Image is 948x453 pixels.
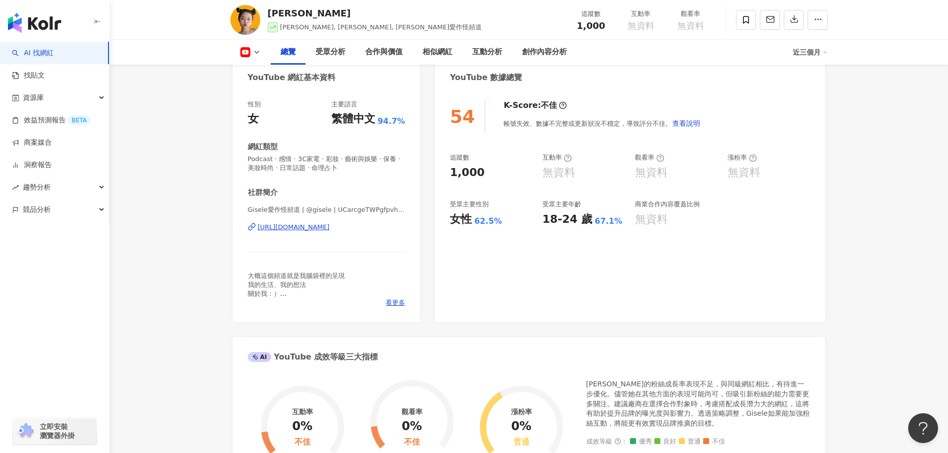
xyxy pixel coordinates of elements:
[703,438,725,446] span: 不佳
[258,223,330,232] div: [URL][DOMAIN_NAME]
[23,198,51,221] span: 競品分析
[672,119,700,127] span: 查看說明
[248,155,406,173] span: Podcast · 感情 · 3C家電 · 彩妝 · 藝術與娛樂 · 保養 · 美妝時尚 · 日常話題 · 命理占卜
[679,438,701,446] span: 普通
[23,176,51,198] span: 趨勢分析
[728,165,760,181] div: 無資料
[635,212,668,227] div: 無資料
[577,20,605,31] span: 1,000
[248,142,278,152] div: 網紅類型
[450,200,489,209] div: 受眾主要性別
[542,200,581,209] div: 受眾主要年齡
[16,423,35,439] img: chrome extension
[292,420,313,434] div: 0%
[504,100,567,111] div: K-Score :
[12,48,54,58] a: searchAI 找網紅
[331,100,357,109] div: 主要語言
[316,46,345,58] div: 受眾分析
[248,223,406,232] a: [URL][DOMAIN_NAME]
[474,216,502,227] div: 62.5%
[23,87,44,109] span: 資源庫
[542,212,592,227] div: 18-24 歲
[402,408,422,416] div: 觀看率
[728,153,757,162] div: 漲粉率
[386,298,405,307] span: 看更多
[635,200,700,209] div: 商業合作內容覆蓋比例
[672,113,701,133] button: 查看說明
[12,71,45,81] a: 找貼文
[230,5,260,35] img: KOL Avatar
[268,7,482,19] div: [PERSON_NAME]
[281,46,296,58] div: 總覽
[450,106,475,127] div: 54
[635,153,664,162] div: 觀看率
[365,46,403,58] div: 合作與價值
[378,116,406,127] span: 94.7%
[586,379,810,428] div: [PERSON_NAME]的粉絲成長率表現不足，與同級網紅相比，有待進一步優化。儘管她在其他方面的表現可能尚可，但吸引新粉絲的能力需要更多關注。建議廠商在選擇合作對象時，考慮搭配成長潛力大的網紅...
[40,422,75,440] span: 立即安裝 瀏覽器外掛
[248,272,393,397] span: 大概這個頻道就是我腦袋裡的呈現 我的生活、我的想法 關於我：） 工作聯絡：[EMAIL_ADDRESS][DOMAIN_NAME] 🔺About Me IG: [URL][DOMAIN_NAME...
[248,100,261,109] div: 性別
[450,72,522,83] div: YouTube 數據總覽
[248,111,259,127] div: 女
[677,21,704,31] span: 無資料
[542,165,575,181] div: 無資料
[13,418,97,445] a: chrome extension立即安裝 瀏覽器外掛
[422,46,452,58] div: 相似網紅
[292,408,313,416] div: 互動率
[908,413,938,443] iframe: Help Scout Beacon - Open
[630,438,652,446] span: 優秀
[8,13,61,33] img: logo
[12,138,52,148] a: 商案媒合
[248,352,378,362] div: YouTube 成效等級三大指標
[541,100,557,111] div: 不佳
[635,165,668,181] div: 無資料
[542,153,572,162] div: 互動率
[654,438,676,446] span: 良好
[404,438,420,447] div: 不佳
[12,160,52,170] a: 洞察報告
[450,153,469,162] div: 追蹤數
[672,9,710,19] div: 觀看率
[595,216,623,227] div: 67.1%
[280,23,482,31] span: [PERSON_NAME], [PERSON_NAME], [PERSON_NAME]愛作怪頻道
[331,111,375,127] div: 繁體中文
[295,438,311,447] div: 不佳
[248,352,272,362] div: AI
[628,21,654,31] span: 無資料
[12,115,91,125] a: 效益預測報告BETA
[504,113,701,133] div: 帳號失效、數據不完整或更新狀況不穩定，導致評分不佳。
[450,165,485,181] div: 1,000
[12,184,19,191] span: rise
[522,46,567,58] div: 創作內容分析
[450,212,472,227] div: 女性
[248,72,336,83] div: YouTube 網紅基本資料
[402,420,422,434] div: 0%
[622,9,660,19] div: 互動率
[248,187,278,198] div: 社群簡介
[586,438,810,446] div: 成效等級 ：
[511,408,532,416] div: 漲粉率
[472,46,502,58] div: 互動分析
[793,44,828,60] div: 近三個月
[248,205,406,214] span: Gisele愛作怪頻道 | @gisele | UCarcgeTWPgfpvhBULr-KZuw
[572,9,610,19] div: 追蹤數
[514,438,529,447] div: 普通
[511,420,531,434] div: 0%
